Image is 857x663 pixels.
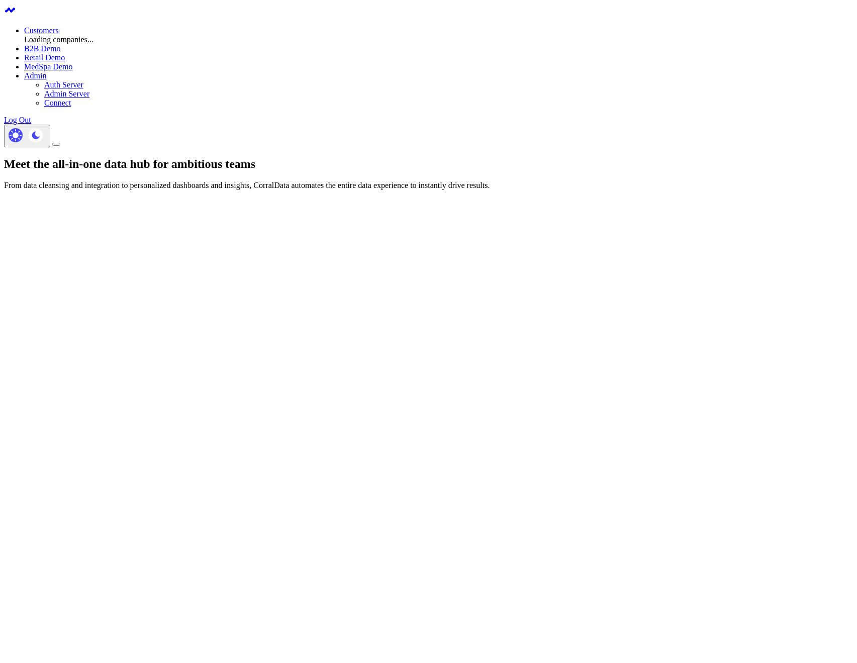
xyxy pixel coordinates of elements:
div: Loading companies... [24,35,853,44]
a: Retail Demo [24,53,65,62]
h1: Meet the all-in-one data hub for ambitious teams [4,157,853,171]
a: B2B Demo [24,44,60,53]
a: MedSpa Demo [24,62,72,71]
p: From data cleansing and integration to personalized dashboards and insights, CorralData automates... [4,181,853,190]
a: Admin Server [44,89,89,98]
a: Admin [24,71,46,80]
a: Connect [44,99,71,107]
a: Log Out [4,116,31,124]
a: Auth Server [44,80,83,89]
a: Customers [24,26,58,35]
